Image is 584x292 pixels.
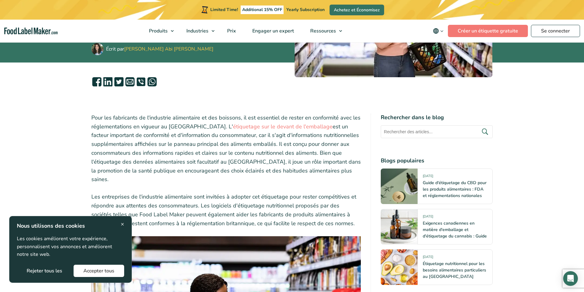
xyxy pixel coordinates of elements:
[74,265,124,277] button: Accepter tous
[17,235,124,259] p: Les cookies améliorent votre expérience, personnalisent vos annonces et améliorent notre site web.
[210,7,238,13] span: Limited Time!
[302,20,345,42] a: Ressources
[241,6,284,14] span: Additional 15% OFF
[219,20,243,42] a: Prix
[185,28,209,34] span: Industries
[178,20,218,42] a: Industries
[244,20,301,42] a: Engager un expert
[448,25,528,37] a: Créer un étiquette gratuite
[330,5,384,15] a: Achetez et Économisez
[17,222,85,229] strong: Nous utilisons des cookies
[381,125,493,138] input: Rechercher des articles...
[91,113,361,184] p: Pour les fabricants de l'industrie alimentaire et des boissons, il est essentiel de rester en con...
[286,7,325,13] span: Yearly Subscription
[423,174,433,181] span: [DATE]
[423,255,433,262] span: [DATE]
[423,261,486,279] a: Étiquetage nutritionnel pour les besoins alimentaires particuliers au [GEOGRAPHIC_DATA]
[563,271,578,286] div: Open Intercom Messenger
[121,220,124,228] span: ×
[381,157,493,165] h4: Blogs populaires
[381,113,493,122] h4: Rechercher dans le blog
[17,265,72,277] button: Rejeter tous les
[423,220,487,239] a: Exigences canadiennes en matière d'emballage et d'étiquetage du cannabis : Guide
[141,20,177,42] a: Produits
[308,28,337,34] span: Ressources
[250,28,295,34] span: Engager un expert
[91,192,361,228] p: Les entreprises de l'industrie alimentaire sont invitées à adopter cet étiquetage pour rester com...
[106,45,213,53] div: Écrit par
[147,28,168,34] span: Produits
[423,180,487,199] a: Guide d'étiquetage du CBD pour les produits alimentaires : FDA et réglementations nationales
[225,28,237,34] span: Prix
[423,214,433,221] span: [DATE]
[124,46,213,52] a: [PERSON_NAME] Abi [PERSON_NAME]
[233,123,333,130] a: étiquetage sur le devant de l'emballage
[91,43,104,55] img: Maria Abi Hanna - Étiquetage alimentaire
[531,25,580,37] a: Se connecter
